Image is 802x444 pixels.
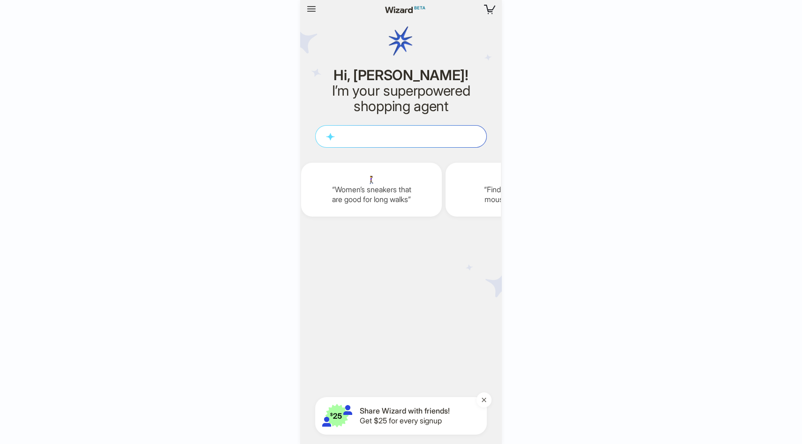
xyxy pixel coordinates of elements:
span: Get $25 for every signup [360,416,450,426]
img: wizard logo [372,4,429,79]
q: Women’s sneakers that are good for long walks [309,185,434,204]
button: Share Wizard with friends!Get $25 for every signup [315,397,487,435]
h2: I’m your superpowered shopping agent [315,83,487,114]
span: close [481,397,487,403]
div: 🚶‍♀️Women’s sneakers that are good for long walks [301,163,442,217]
span: 🚶‍♀️ [309,175,434,185]
span: Share Wizard with friends! [360,406,450,416]
div: 🎮Find me a wireless mouse for gaming [446,163,586,217]
h1: Hi, [PERSON_NAME]! [315,68,487,83]
span: 🎮 [453,175,579,185]
q: Find me a wireless mouse for gaming [453,185,579,204]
